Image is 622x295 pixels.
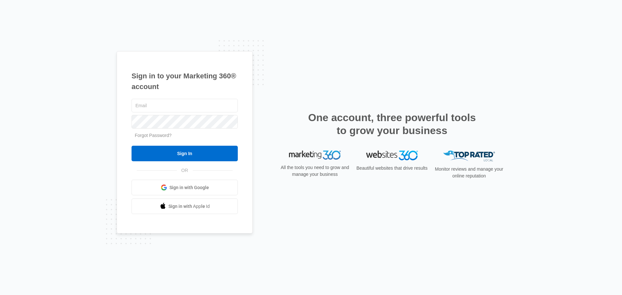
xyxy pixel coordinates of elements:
[289,151,341,160] img: Marketing 360
[306,111,478,137] h2: One account, three powerful tools to grow your business
[135,133,172,138] a: Forgot Password?
[132,199,238,214] a: Sign in with Apple Id
[132,146,238,161] input: Sign In
[132,99,238,112] input: Email
[356,165,428,172] p: Beautiful websites that drive results
[169,184,209,191] span: Sign in with Google
[443,151,495,161] img: Top Rated Local
[132,71,238,92] h1: Sign in to your Marketing 360® account
[132,180,238,195] a: Sign in with Google
[177,167,193,174] span: OR
[433,166,505,179] p: Monitor reviews and manage your online reputation
[279,164,351,178] p: All the tools you need to grow and manage your business
[366,151,418,160] img: Websites 360
[168,203,210,210] span: Sign in with Apple Id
